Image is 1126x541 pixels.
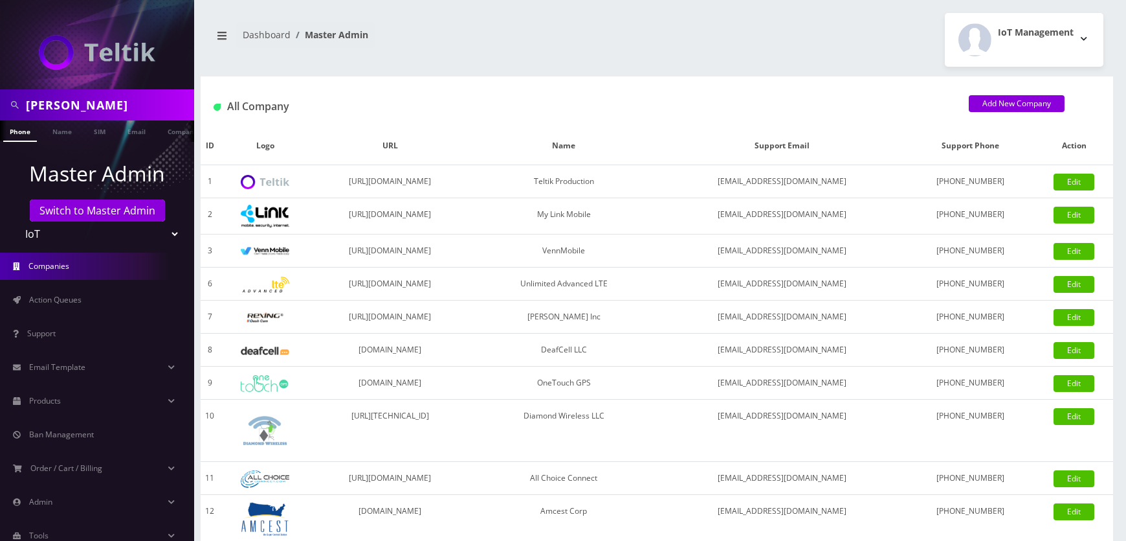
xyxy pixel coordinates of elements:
[241,175,289,190] img: Teltik Production
[659,268,905,301] td: [EMAIL_ADDRESS][DOMAIN_NAME]
[905,301,1035,334] td: [PHONE_NUMBER]
[201,334,219,367] td: 8
[1054,243,1094,260] a: Edit
[201,367,219,400] td: 9
[29,496,52,507] span: Admin
[29,294,82,305] span: Action Queues
[39,35,155,70] img: IoT
[945,13,1103,67] button: IoT Management
[1054,309,1094,326] a: Edit
[469,127,659,165] th: Name
[469,301,659,334] td: [PERSON_NAME] Inc
[905,334,1035,367] td: [PHONE_NUMBER]
[905,367,1035,400] td: [PHONE_NUMBER]
[30,463,102,474] span: Order / Cart / Billing
[998,27,1074,38] h2: IoT Management
[241,247,289,256] img: VennMobile
[3,121,37,142] a: Phone
[29,395,61,406] span: Products
[201,165,219,198] td: 1
[241,470,289,488] img: All Choice Connect
[214,100,949,113] h1: All Company
[241,312,289,324] img: Rexing Inc
[969,95,1065,112] a: Add New Company
[214,104,221,111] img: All Company
[312,235,469,268] td: [URL][DOMAIN_NAME]
[1054,174,1094,190] a: Edit
[312,400,469,462] td: [URL][TECHNICAL_ID]
[1035,127,1113,165] th: Action
[1054,408,1094,425] a: Edit
[659,235,905,268] td: [EMAIL_ADDRESS][DOMAIN_NAME]
[469,367,659,400] td: OneTouch GPS
[1054,276,1094,293] a: Edit
[241,501,289,536] img: Amcest Corp
[241,347,289,355] img: DeafCell LLC
[201,235,219,268] td: 3
[201,268,219,301] td: 6
[243,29,291,41] a: Dashboard
[201,400,219,462] td: 10
[312,367,469,400] td: [DOMAIN_NAME]
[659,462,905,495] td: [EMAIL_ADDRESS][DOMAIN_NAME]
[469,400,659,462] td: Diamond Wireless LLC
[659,334,905,367] td: [EMAIL_ADDRESS][DOMAIN_NAME]
[905,235,1035,268] td: [PHONE_NUMBER]
[219,127,311,165] th: Logo
[241,205,289,227] img: My Link Mobile
[29,429,94,440] span: Ban Management
[29,362,85,373] span: Email Template
[28,260,69,271] span: Companies
[469,165,659,198] td: Teltik Production
[905,400,1035,462] td: [PHONE_NUMBER]
[469,462,659,495] td: All Choice Connect
[1054,375,1094,392] a: Edit
[312,301,469,334] td: [URL][DOMAIN_NAME]
[659,367,905,400] td: [EMAIL_ADDRESS][DOMAIN_NAME]
[905,462,1035,495] td: [PHONE_NUMBER]
[312,268,469,301] td: [URL][DOMAIN_NAME]
[905,268,1035,301] td: [PHONE_NUMBER]
[27,328,56,339] span: Support
[1054,470,1094,487] a: Edit
[312,198,469,235] td: [URL][DOMAIN_NAME]
[26,93,191,117] input: Search in Company
[291,28,368,41] li: Master Admin
[659,198,905,235] td: [EMAIL_ADDRESS][DOMAIN_NAME]
[1054,342,1094,359] a: Edit
[121,121,152,141] a: Email
[241,375,289,392] img: OneTouch GPS
[201,301,219,334] td: 7
[659,165,905,198] td: [EMAIL_ADDRESS][DOMAIN_NAME]
[469,198,659,235] td: My Link Mobile
[210,21,647,58] nav: breadcrumb
[312,165,469,198] td: [URL][DOMAIN_NAME]
[469,235,659,268] td: VennMobile
[1054,207,1094,224] a: Edit
[312,334,469,367] td: [DOMAIN_NAME]
[905,127,1035,165] th: Support Phone
[905,198,1035,235] td: [PHONE_NUMBER]
[241,406,289,455] img: Diamond Wireless LLC
[29,530,49,541] span: Tools
[905,165,1035,198] td: [PHONE_NUMBER]
[312,462,469,495] td: [URL][DOMAIN_NAME]
[46,121,78,141] a: Name
[659,127,905,165] th: Support Email
[1054,503,1094,520] a: Edit
[659,400,905,462] td: [EMAIL_ADDRESS][DOMAIN_NAME]
[161,121,204,141] a: Company
[659,301,905,334] td: [EMAIL_ADDRESS][DOMAIN_NAME]
[469,268,659,301] td: Unlimited Advanced LTE
[201,462,219,495] td: 11
[201,127,219,165] th: ID
[241,277,289,293] img: Unlimited Advanced LTE
[87,121,112,141] a: SIM
[201,198,219,235] td: 2
[312,127,469,165] th: URL
[30,200,165,222] a: Switch to Master Admin
[469,334,659,367] td: DeafCell LLC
